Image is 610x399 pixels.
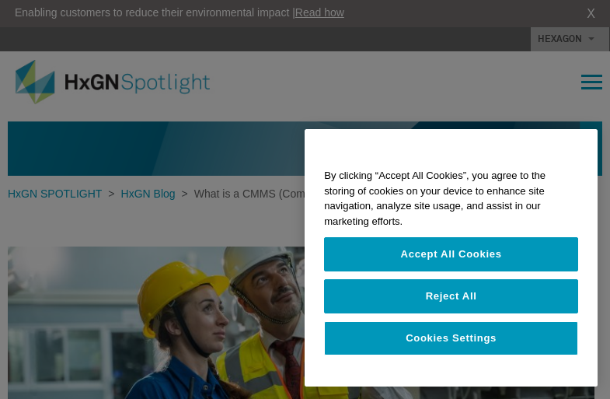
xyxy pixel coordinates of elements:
[324,279,578,313] button: Reject All
[324,321,578,355] button: Cookies Settings
[305,129,598,387] div: Privacy
[305,160,598,237] div: By clicking “Accept All Cookies”, you agree to the storing of cookies on your device to enhance s...
[324,237,578,271] button: Accept All Cookies
[305,129,598,387] div: Cookie banner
